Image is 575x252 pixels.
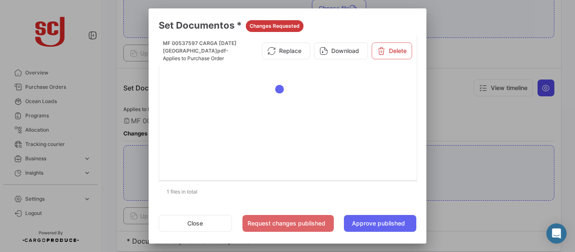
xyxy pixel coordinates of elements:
[546,223,567,244] div: Abrir Intercom Messenger
[262,42,310,59] button: Replace
[372,42,412,59] button: Delete
[159,181,416,202] div: 1 files in total
[159,19,416,32] h3: Set Documentos *
[163,40,237,54] span: MF 00537597 CARGA [DATE] [GEOGRAPHIC_DATA]pdf
[344,215,416,232] button: Approve published
[242,215,334,232] button: Request changes published
[314,42,368,59] button: Download
[159,215,232,232] button: Close
[250,22,300,30] span: Changes Requested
